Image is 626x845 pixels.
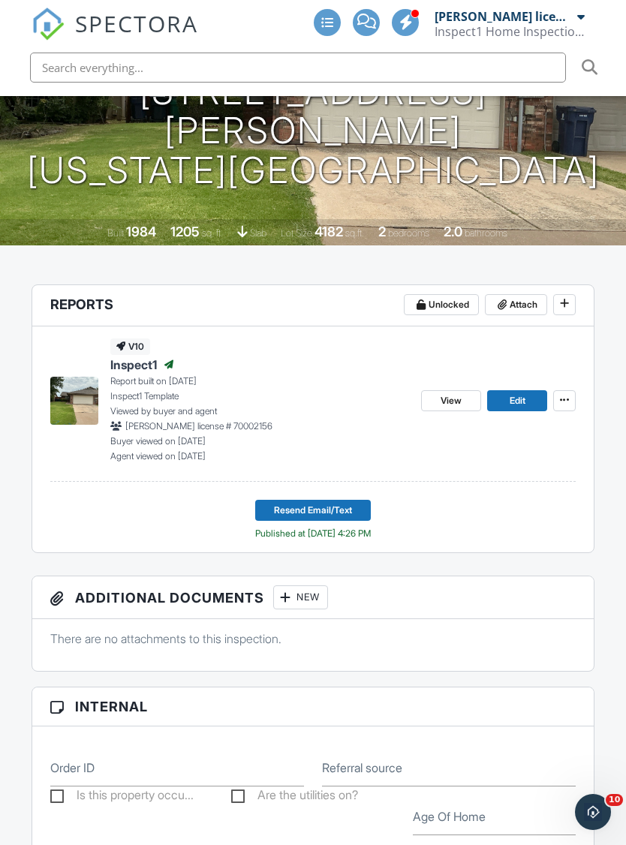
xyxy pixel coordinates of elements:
[24,72,602,191] h1: [STREET_ADDRESS][PERSON_NAME] [US_STATE][GEOGRAPHIC_DATA]
[281,227,312,239] span: Lot Size
[345,227,364,239] span: sq.ft.
[107,227,124,239] span: Built
[444,224,462,239] div: 2.0
[32,576,594,619] h3: Additional Documents
[322,759,402,776] label: Referral source
[50,630,576,647] p: There are no attachments to this inspection.
[30,53,566,83] input: Search everything...
[126,224,156,239] div: 1984
[273,585,328,609] div: New
[50,788,194,807] label: Is this property occupied?
[170,224,200,239] div: 1205
[413,798,576,835] input: Age Of Home
[575,794,611,830] iframe: Intercom live chat
[32,20,198,52] a: SPECTORA
[413,808,486,825] label: Age Of Home
[315,224,343,239] div: 4182
[50,759,95,776] label: Order ID
[435,24,585,39] div: Inspect1 Home Inspection Services
[32,8,65,41] img: The Best Home Inspection Software - Spectora
[75,8,198,39] span: SPECTORA
[465,227,507,239] span: bathrooms
[388,227,429,239] span: bedrooms
[250,227,266,239] span: slab
[231,788,358,807] label: Are the utilities on?
[32,687,594,726] h3: Internal
[606,794,623,806] span: 10
[435,9,573,24] div: [PERSON_NAME] license # 70002156
[202,227,223,239] span: sq. ft.
[378,224,386,239] div: 2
